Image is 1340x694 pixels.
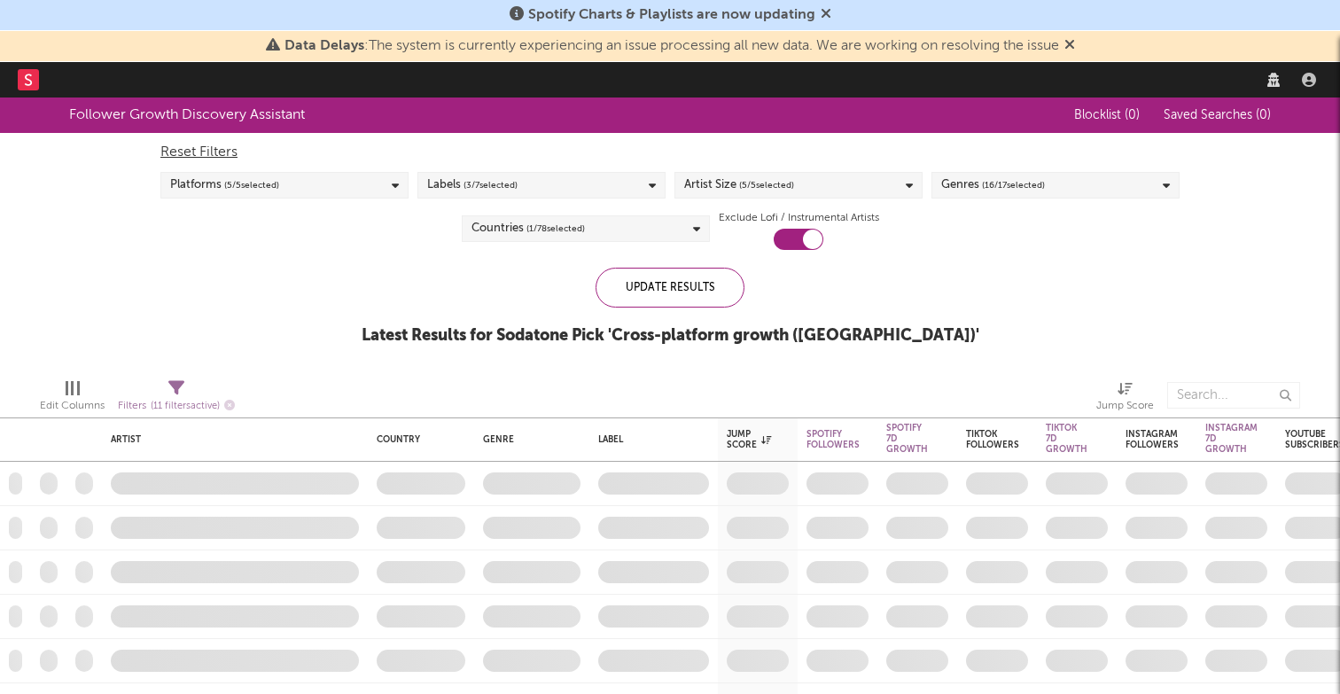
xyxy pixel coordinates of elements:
[1096,395,1154,417] div: Jump Score
[377,434,456,445] div: Country
[224,175,279,196] span: ( 5 / 5 selected)
[1064,39,1075,53] span: Dismiss
[528,8,815,22] span: Spotify Charts & Playlists are now updating
[40,395,105,417] div: Edit Columns
[464,175,518,196] span: ( 3 / 7 selected)
[362,325,979,347] div: Latest Results for Sodatone Pick ' Cross-platform growth ([GEOGRAPHIC_DATA]) '
[719,207,879,229] label: Exclude Lofi / Instrumental Artists
[170,175,279,196] div: Platforms
[596,268,744,308] div: Update Results
[1167,382,1300,409] input: Search...
[1158,108,1271,122] button: Saved Searches (0)
[1126,429,1179,450] div: Instagram Followers
[40,373,105,425] div: Edit Columns
[821,8,831,22] span: Dismiss
[1205,423,1258,455] div: Instagram 7D Growth
[598,434,700,445] div: Label
[727,429,771,450] div: Jump Score
[886,423,928,455] div: Spotify 7D Growth
[427,175,518,196] div: Labels
[526,218,585,239] span: ( 1 / 78 selected)
[118,395,235,417] div: Filters
[1256,109,1271,121] span: ( 0 )
[118,373,235,425] div: Filters(11 filters active)
[160,142,1180,163] div: Reset Filters
[284,39,364,53] span: Data Delays
[151,402,220,411] span: ( 11 filters active)
[284,39,1059,53] span: : The system is currently experiencing an issue processing all new data. We are working on resolv...
[1074,109,1140,121] span: Blocklist
[982,175,1045,196] span: ( 16 / 17 selected)
[684,175,794,196] div: Artist Size
[966,429,1019,450] div: Tiktok Followers
[1096,373,1154,425] div: Jump Score
[1046,423,1087,455] div: Tiktok 7D Growth
[1125,109,1140,121] span: ( 0 )
[739,175,794,196] span: ( 5 / 5 selected)
[1164,109,1271,121] span: Saved Searches
[111,434,350,445] div: Artist
[69,105,305,126] div: Follower Growth Discovery Assistant
[941,175,1045,196] div: Genres
[483,434,572,445] div: Genre
[806,429,860,450] div: Spotify Followers
[471,218,585,239] div: Countries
